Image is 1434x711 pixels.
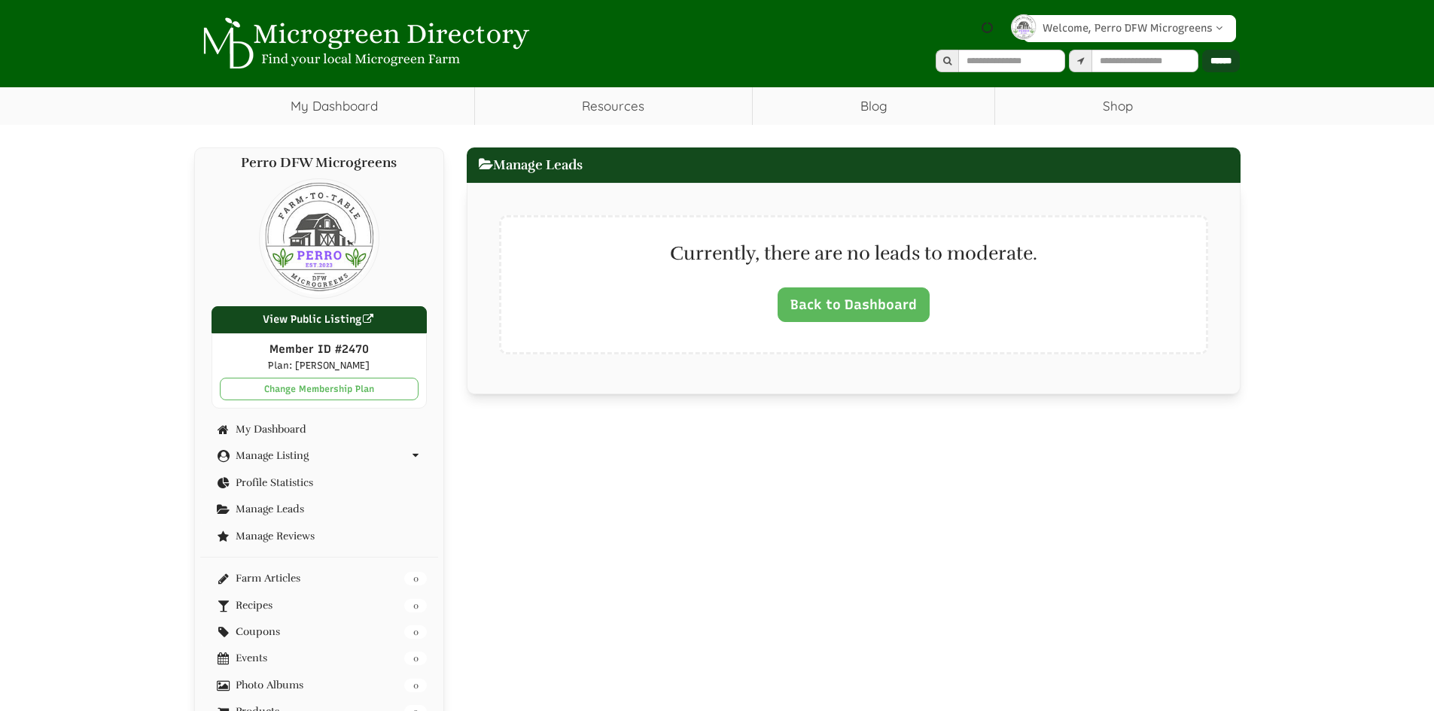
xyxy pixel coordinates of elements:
[1011,14,1037,40] img: pimage-2470-187-photo.png
[753,87,994,125] a: Blog
[194,17,533,70] img: Microgreen Directory
[1023,15,1236,42] a: Welcome, Perro DFW Microgreens
[404,572,427,585] span: 0
[212,573,428,584] a: 0 Farm Articles
[212,156,428,171] h4: Perro DFW Microgreens
[212,450,428,461] a: Manage Listing
[404,652,427,665] span: 0
[670,242,1037,265] span: Currently, there are no leads to moderate.
[212,626,428,637] a: 0 Coupons
[467,147,1241,183] h1: Manage Leads
[212,306,428,333] a: View Public Listing
[778,287,930,322] a: Back to Dashboard
[212,530,428,542] a: Manage Reviews
[212,679,428,691] a: 0 Photo Albums
[404,625,427,639] span: 0
[212,600,428,611] a: 0 Recipes
[404,599,427,612] span: 0
[269,342,369,356] span: Member ID #2470
[995,87,1240,125] a: Shop
[259,178,379,299] img: pimage-2470-187-photo.png
[212,424,428,435] a: My Dashboard
[212,477,428,488] a: Profile Statistics
[475,87,752,125] a: Resources
[220,378,419,400] a: Change Membership Plan
[212,652,428,664] a: 0 Events
[268,360,370,371] span: Plan: [PERSON_NAME]
[404,679,427,692] span: 0
[194,87,474,125] a: My Dashboard
[212,503,428,515] a: Manage Leads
